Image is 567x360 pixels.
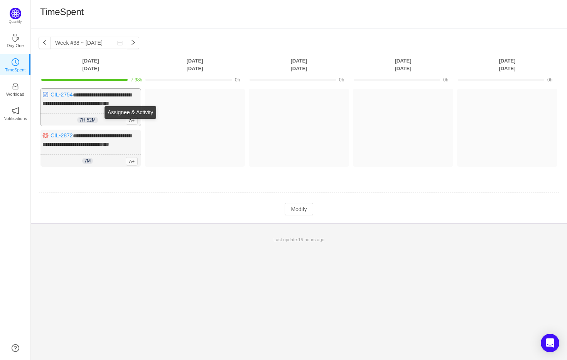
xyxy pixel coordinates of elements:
a: icon: notificationNotifications [12,109,19,117]
input: Select a week [51,37,127,49]
span: 15 hours ago [298,237,324,242]
h1: TimeSpent [40,6,84,18]
th: [DATE] [DATE] [455,57,559,73]
p: Workload [6,91,24,98]
th: [DATE] [DATE] [247,57,351,73]
span: 0h [339,77,344,83]
a: icon: inboxWorkload [12,85,19,93]
button: Modify [285,203,313,215]
i: icon: calendar [117,40,123,46]
a: CIL-2754 [51,91,73,98]
div: Open Intercom Messenger [541,334,559,352]
a: CIL-2872 [51,132,73,139]
span: 0h [443,77,448,83]
span: 0h [235,77,240,83]
a: icon: clock-circleTimeSpent [12,61,19,68]
button: icon: right [127,37,139,49]
span: 7h 52m [77,117,98,123]
span: A+ [126,157,138,166]
th: [DATE] [DATE] [39,57,143,73]
div: Assignee & Activity [105,106,156,119]
p: Day One [7,42,24,49]
i: icon: coffee [12,34,19,42]
p: TimeSpent [5,66,26,73]
span: 0h [547,77,552,83]
img: 10303 [42,132,49,139]
img: Quantify [10,8,21,19]
img: 10318 [42,91,49,98]
span: Last update: [273,237,324,242]
th: [DATE] [DATE] [143,57,247,73]
a: icon: question-circle [12,344,19,352]
i: icon: inbox [12,83,19,90]
i: icon: clock-circle [12,58,19,66]
i: icon: notification [12,107,19,115]
th: [DATE] [DATE] [351,57,455,73]
span: 7.98h [131,77,142,83]
span: 7m [82,158,93,164]
button: icon: left [39,37,51,49]
a: icon: coffeeDay One [12,36,19,44]
p: Notifications [3,115,27,122]
p: Quantify [9,19,22,25]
